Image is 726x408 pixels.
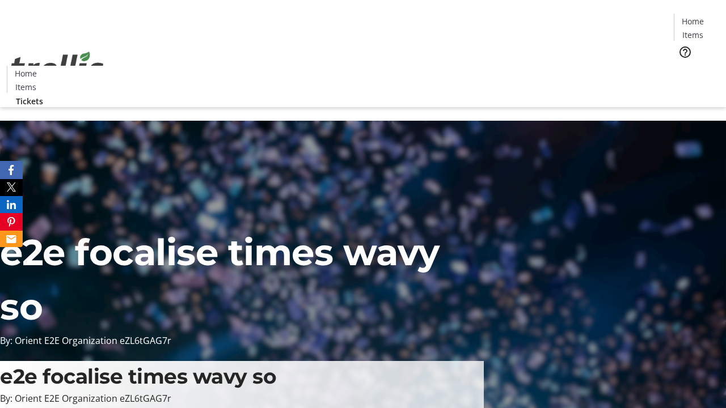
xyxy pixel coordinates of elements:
a: Home [674,15,711,27]
a: Items [674,29,711,41]
span: Home [15,67,37,79]
img: Orient E2E Organization eZL6tGAG7r's Logo [7,39,108,96]
a: Tickets [7,95,52,107]
a: Tickets [674,66,719,78]
a: Items [7,81,44,93]
span: Home [682,15,704,27]
span: Items [682,29,703,41]
span: Tickets [16,95,43,107]
a: Home [7,67,44,79]
span: Items [15,81,36,93]
button: Help [674,41,697,63]
span: Tickets [683,66,710,78]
